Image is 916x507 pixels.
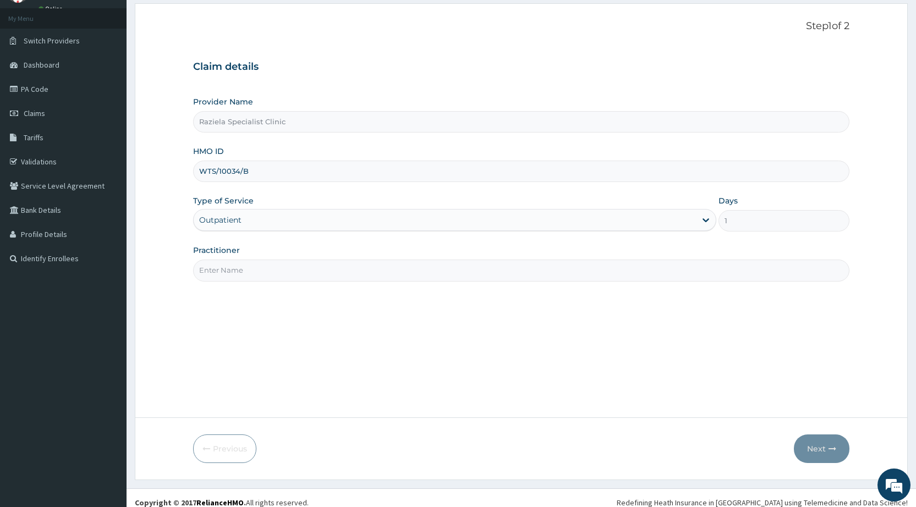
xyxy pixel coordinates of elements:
p: Step 1 of 2 [193,20,849,32]
h3: Claim details [193,61,849,73]
span: Dashboard [24,60,59,70]
input: Enter Name [193,260,849,281]
span: We're online! [64,139,152,250]
label: Days [718,195,738,206]
div: Chat with us now [57,62,185,76]
span: Claims [24,108,45,118]
div: Outpatient [199,214,242,225]
button: Previous [193,434,256,463]
input: Enter HMO ID [193,161,849,182]
div: Minimize live chat window [180,5,207,32]
img: d_794563401_company_1708531726252_794563401 [20,55,45,82]
a: Online [39,5,65,13]
label: HMO ID [193,146,224,157]
label: Practitioner [193,245,240,256]
span: Switch Providers [24,36,80,46]
label: Provider Name [193,96,253,107]
label: Type of Service [193,195,254,206]
span: Tariffs [24,133,43,142]
button: Next [794,434,849,463]
textarea: Type your message and hit 'Enter' [6,300,210,339]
